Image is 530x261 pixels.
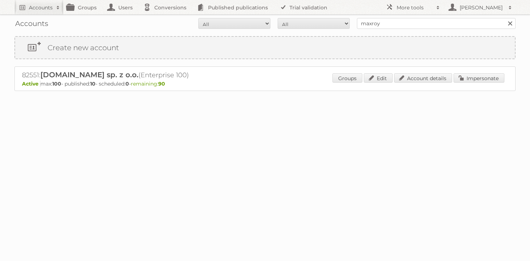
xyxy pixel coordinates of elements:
[394,73,452,83] a: Account details
[52,81,61,87] strong: 100
[125,81,129,87] strong: 0
[15,37,515,58] a: Create new account
[22,81,508,87] p: max: - published: - scheduled: -
[364,73,393,83] a: Edit
[131,81,165,87] span: remaining:
[332,73,362,83] a: Groups
[90,81,96,87] strong: 10
[22,70,274,80] h2: 82551: (Enterprise 100)
[454,73,504,83] a: Impersonate
[22,81,40,87] span: Active
[458,4,505,11] h2: [PERSON_NAME]
[29,4,53,11] h2: Accounts
[158,81,165,87] strong: 90
[40,70,138,79] span: [DOMAIN_NAME] sp. z o.o.
[397,4,433,11] h2: More tools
